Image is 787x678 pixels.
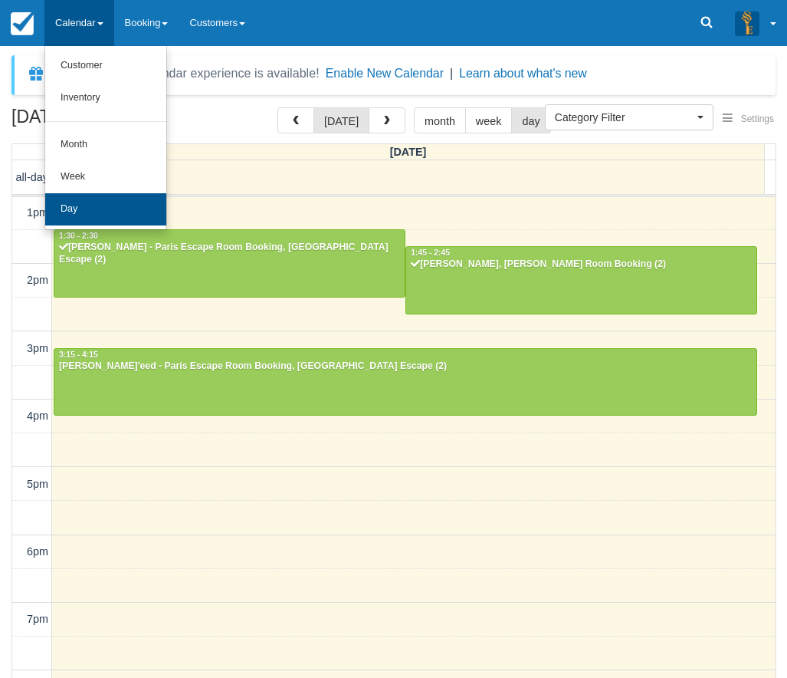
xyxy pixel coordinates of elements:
[44,46,167,230] ul: Calendar
[326,66,444,81] button: Enable New Calendar
[45,82,166,114] a: Inventory
[45,193,166,225] a: Day
[411,248,450,257] span: 1:45 - 2:45
[465,107,513,133] button: week
[54,229,405,297] a: 1:30 - 2:30[PERSON_NAME] - Paris Escape Room Booking, [GEOGRAPHIC_DATA] Escape (2)
[390,146,427,158] span: [DATE]
[459,67,587,80] a: Learn about what's new
[511,107,550,133] button: day
[11,12,34,35] img: checkfront-main-nav-mini-logo.png
[735,11,759,35] img: A3
[27,274,48,286] span: 2pm
[45,129,166,161] a: Month
[27,206,48,219] span: 1pm
[45,50,166,82] a: Customer
[16,171,48,183] span: all-day
[410,258,753,271] div: [PERSON_NAME], [PERSON_NAME] Room Booking (2)
[27,342,48,354] span: 3pm
[58,360,753,373] div: [PERSON_NAME]'eed - Paris Escape Room Booking, [GEOGRAPHIC_DATA] Escape (2)
[555,110,694,125] span: Category Filter
[27,478,48,490] span: 5pm
[741,114,774,124] span: Settings
[54,348,757,416] a: 3:15 - 4:15[PERSON_NAME]'eed - Paris Escape Room Booking, [GEOGRAPHIC_DATA] Escape (2)
[51,64,320,83] div: A new Booking Calendar experience is available!
[405,246,757,314] a: 1:45 - 2:45[PERSON_NAME], [PERSON_NAME] Room Booking (2)
[11,107,205,136] h2: [DATE]
[450,67,453,80] span: |
[59,351,98,359] span: 3:15 - 4:15
[59,232,98,240] span: 1:30 - 2:30
[414,107,466,133] button: month
[45,161,166,193] a: Week
[313,107,369,133] button: [DATE]
[713,108,783,130] button: Settings
[27,613,48,625] span: 7pm
[27,410,48,422] span: 4pm
[58,242,401,266] div: [PERSON_NAME] - Paris Escape Room Booking, [GEOGRAPHIC_DATA] Escape (2)
[545,104,713,130] button: Category Filter
[27,545,48,558] span: 6pm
